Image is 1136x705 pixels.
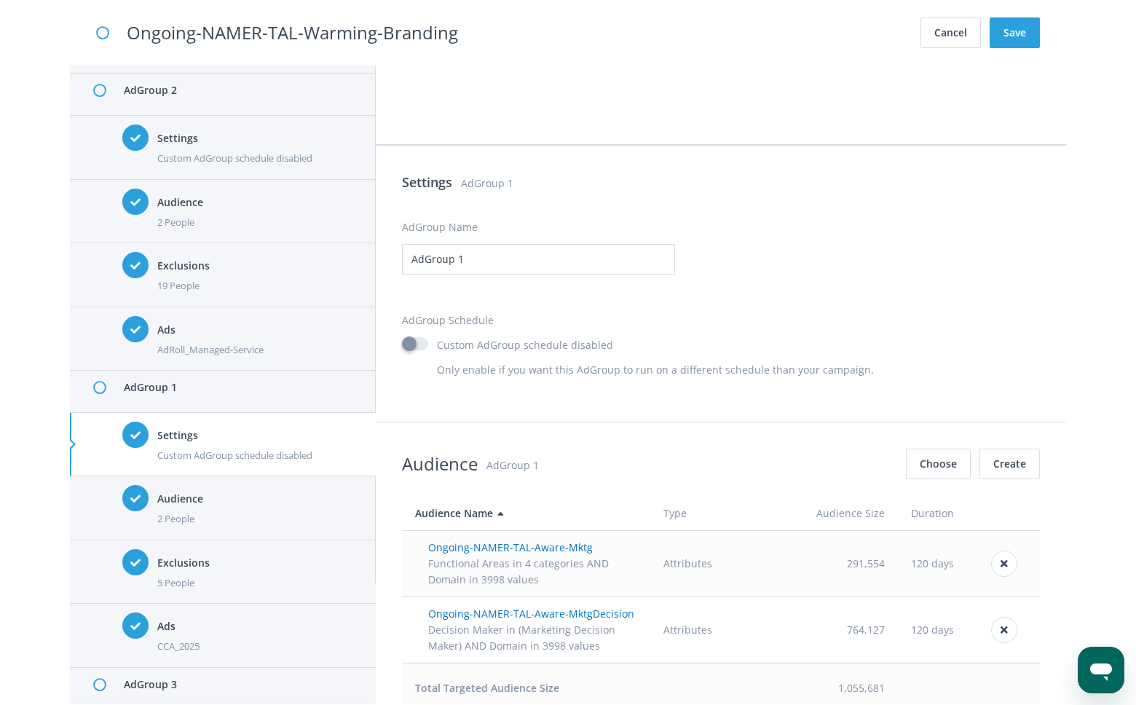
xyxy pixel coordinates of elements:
[157,575,358,590] div: 5 People
[157,639,358,653] div: CCA_2025
[157,511,358,526] div: 2 People
[157,618,358,634] h4: Ads
[127,19,458,47] h2: Ongoing-NAMER-TAL-Warming-Branding
[663,622,743,638] div: Attributes
[124,82,338,98] p: AdGroup 2
[663,556,743,572] div: Attributes
[157,151,358,165] div: Custom AdGroup schedule disabled
[428,540,593,554] span: Ongoing-NAMER-TAL-Aware-Mktg
[402,450,478,478] h2: Audience
[402,312,494,328] label: AdGroup Schedule
[437,362,1040,378] p: Only enable if you want this AdGroup to run on a different schedule than your campaign.
[428,623,615,653] span: Decision Maker in (Marketing Decision Maker) AND Domain in 3998 values
[816,506,885,520] span: Audience Size
[157,491,358,507] h4: Audience
[402,337,613,353] label: Custom AdGroup schedule disabled
[415,506,493,520] span: Audience Name
[157,322,358,338] h4: Ads
[415,681,559,695] strong: Total Targeted Audience Size
[124,677,338,693] p: AdGroup 3
[461,176,1040,192] span: AdGroup 1
[157,194,358,210] h4: Audience
[898,596,969,663] td: 120 days
[757,530,899,596] td: 291,554
[402,219,478,235] label: AdGroup Name
[157,278,358,293] div: 19 People
[898,530,969,596] td: 120 days
[428,556,609,586] span: Functional Areas in 4 categories AND Domain in 3998 values
[663,506,687,520] span: Type
[157,130,358,146] h4: Settings
[157,258,358,274] h4: Exclusions
[486,457,539,473] p: AdGroup 1
[157,555,358,571] h4: Exclusions
[757,596,899,663] td: 764,127
[979,449,1040,479] button: Create
[906,449,971,479] button: Choose
[157,342,358,357] div: AdRoll_Managed-Service
[157,215,358,229] div: 2 People
[157,448,358,462] div: Custom AdGroup schedule disabled
[911,506,954,520] span: Duration
[428,607,634,621] span: Ongoing-NAMER-TAL-Aware-MktgDecision
[402,172,452,192] h3: Settings
[990,17,1040,48] button: Save
[157,428,358,444] h4: Settings
[1078,647,1124,693] iframe: Button to launch messaging window
[124,379,338,395] p: AdGroup 1
[920,17,981,48] button: Cancel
